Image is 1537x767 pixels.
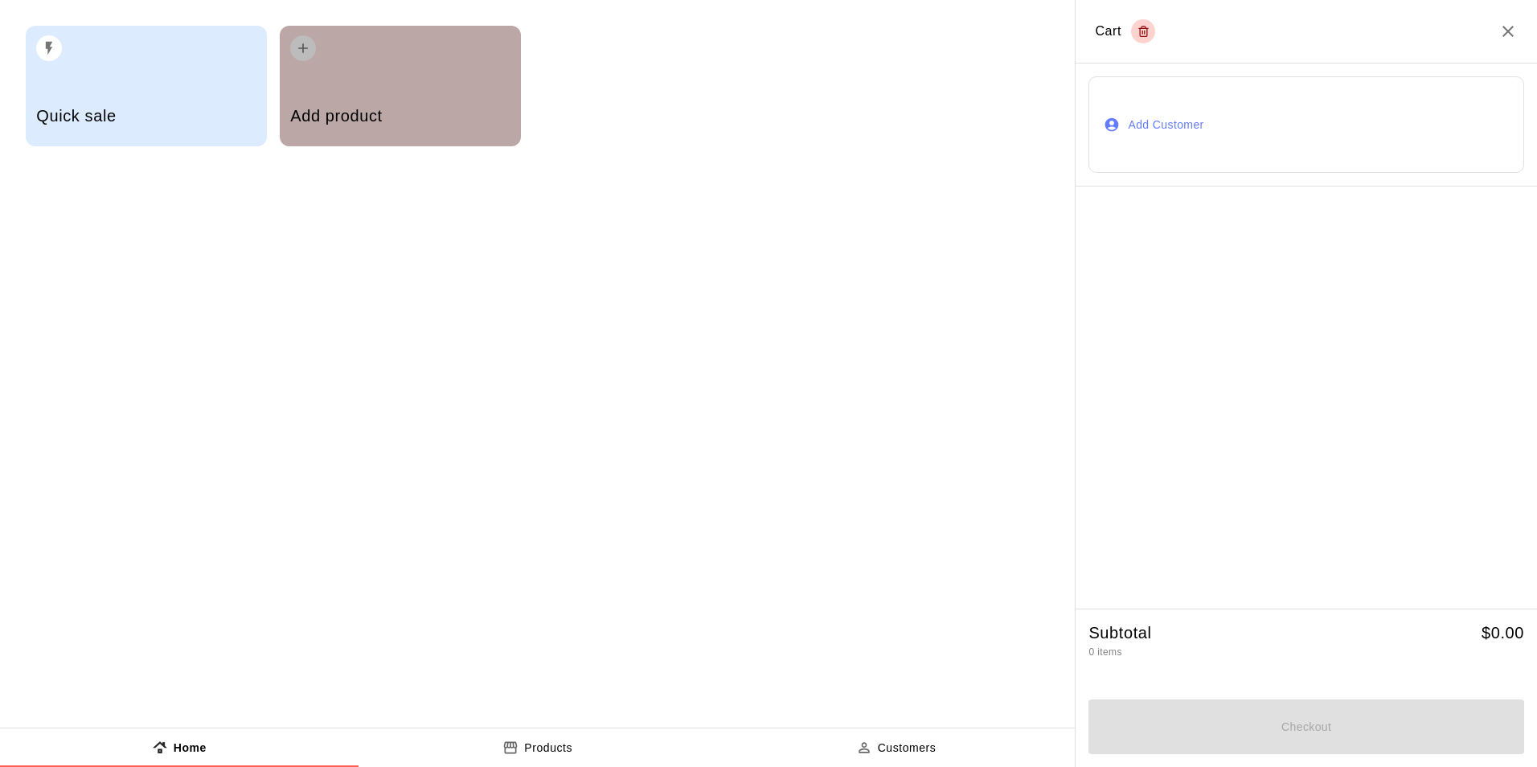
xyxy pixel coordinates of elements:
p: Products [524,740,572,757]
button: Add Customer [1088,76,1524,173]
button: Close [1498,22,1518,41]
h5: Subtotal [1088,622,1151,644]
p: Home [174,740,207,757]
button: Quick sale [26,26,267,146]
h5: Add product [290,105,510,127]
span: 0 items [1088,646,1121,658]
p: Customers [878,740,937,757]
h5: Quick sale [36,105,256,127]
div: Cart [1095,19,1155,43]
h5: $ 0.00 [1482,622,1524,644]
button: Add product [280,26,521,146]
button: Empty cart [1131,19,1155,43]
